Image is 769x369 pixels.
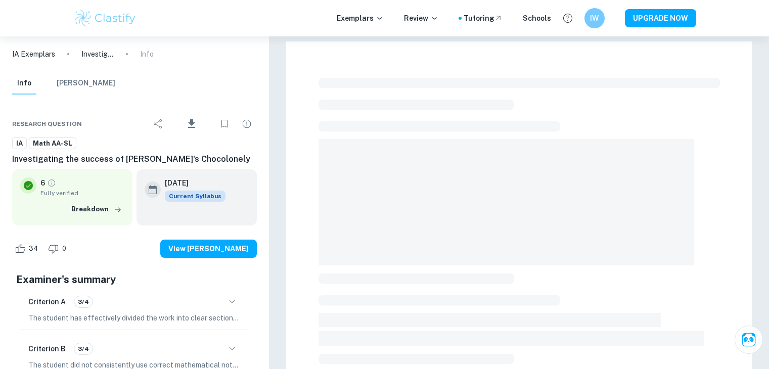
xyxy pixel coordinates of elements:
[170,111,212,137] div: Download
[74,344,93,353] span: 3/4
[404,13,438,24] p: Review
[464,13,503,24] a: Tutoring
[337,13,384,24] p: Exemplars
[523,13,551,24] a: Schools
[165,191,225,202] span: Current Syllabus
[40,189,124,198] span: Fully verified
[73,8,138,28] img: Clastify logo
[57,72,115,95] button: [PERSON_NAME]
[12,49,55,60] a: IA Exemplars
[46,241,72,257] div: Dislike
[12,153,257,165] h6: Investigating the success of [PERSON_NAME]'s Chocolonely
[214,114,235,134] div: Bookmark
[165,191,225,202] div: This exemplar is based on the current syllabus. Feel free to refer to it for inspiration/ideas wh...
[74,297,93,306] span: 3/4
[29,137,76,150] a: Math AA-SL
[47,178,56,188] a: Grade fully verified
[69,202,124,217] button: Breakdown
[584,8,605,28] button: IW
[28,312,241,324] p: The student has effectively divided the work into clear sections, including an introduction, body...
[28,296,66,307] h6: Criterion A
[12,72,36,95] button: Info
[81,49,114,60] p: Investigating the success of [PERSON_NAME]'s Chocolonely
[16,272,253,287] h5: Examiner's summary
[625,9,696,27] button: UPGRADE NOW
[559,10,576,27] button: Help and Feedback
[12,241,43,257] div: Like
[12,119,82,128] span: Research question
[23,244,43,254] span: 34
[735,326,763,354] button: Ask Clai
[13,139,26,149] span: IA
[589,13,600,24] h6: IW
[40,177,45,189] p: 6
[12,137,27,150] a: IA
[140,49,154,60] p: Info
[165,177,217,189] h6: [DATE]
[160,240,257,258] button: View [PERSON_NAME]
[148,114,168,134] div: Share
[237,114,257,134] div: Report issue
[29,139,76,149] span: Math AA-SL
[57,244,72,254] span: 0
[28,343,66,354] h6: Criterion B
